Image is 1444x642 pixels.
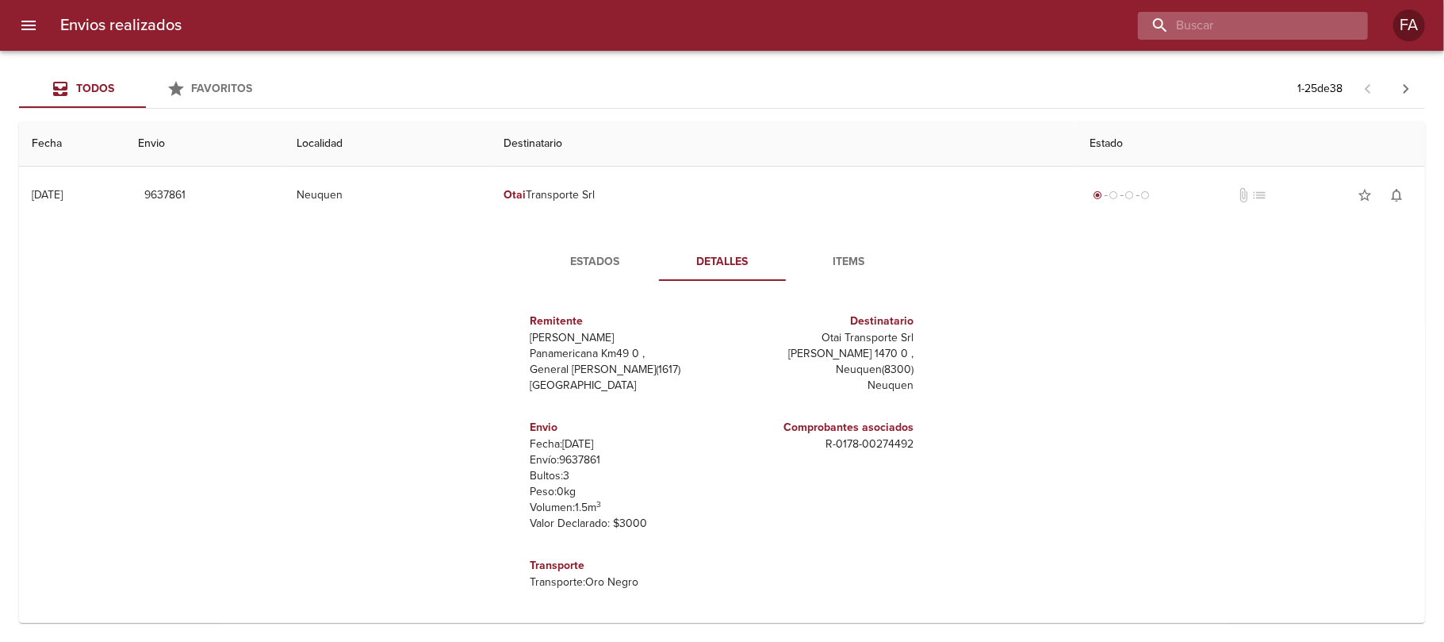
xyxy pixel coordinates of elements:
[19,121,125,167] th: Fecha
[795,252,903,272] span: Items
[19,70,273,108] div: Tabs Envios
[1393,10,1425,41] div: FA
[530,362,716,378] p: General [PERSON_NAME] ( 1617 )
[530,500,716,516] p: Volumen: 1.5 m
[144,186,186,206] span: 9637861
[530,378,716,394] p: [GEOGRAPHIC_DATA]
[530,419,716,436] h6: Envio
[729,346,914,362] p: [PERSON_NAME] 1470 0 ,
[729,419,914,436] h6: Comprobantes asociados
[1251,187,1267,203] span: No tiene pedido asociado
[530,484,716,500] p: Peso: 0 kg
[530,313,716,330] h6: Remitente
[729,362,914,378] p: Neuquen ( 8300 )
[192,82,253,95] span: Favoritos
[491,167,1078,224] td: Transporte Srl
[1388,187,1404,203] span: notifications_none
[530,468,716,484] p: Bultos: 3
[729,330,914,346] p: Otai Transporte Srl
[530,346,716,362] p: Panamericana Km49 0 ,
[1078,121,1425,167] th: Estado
[530,516,716,532] p: Valor Declarado: $ 3000
[284,167,490,224] td: Neuquen
[1393,10,1425,41] div: Abrir información de usuario
[125,121,284,167] th: Envio
[532,243,913,281] div: Tabs detalle de guia
[1090,187,1154,203] div: Generado
[60,13,182,38] h6: Envios realizados
[1094,190,1103,200] span: radio_button_checked
[491,121,1078,167] th: Destinatario
[1235,187,1251,203] span: No tiene documentos adjuntos
[1349,80,1387,96] span: Pagina anterior
[542,252,649,272] span: Estados
[1349,179,1381,211] button: Agregar a favoritos
[1297,81,1342,97] p: 1 - 25 de 38
[1357,187,1373,203] span: star_border
[76,82,114,95] span: Todos
[1387,70,1425,108] span: Pagina siguiente
[597,499,602,509] sup: 3
[138,181,192,210] button: 9637861
[284,121,490,167] th: Localidad
[10,6,48,44] button: menu
[729,313,914,330] h6: Destinatario
[1138,12,1341,40] input: buscar
[668,252,776,272] span: Detalles
[729,436,914,452] p: R - 0178 - 00274492
[530,436,716,452] p: Fecha: [DATE]
[32,188,63,202] div: [DATE]
[530,575,716,590] p: Transporte: Oro Negro
[1109,190,1119,200] span: radio_button_unchecked
[530,452,716,468] p: Envío: 9637861
[504,188,526,202] em: Otai
[1125,190,1135,200] span: radio_button_unchecked
[1141,190,1151,200] span: radio_button_unchecked
[530,557,716,575] h6: Transporte
[729,378,914,394] p: Neuquen
[530,330,716,346] p: [PERSON_NAME]
[1381,179,1412,211] button: Activar notificaciones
